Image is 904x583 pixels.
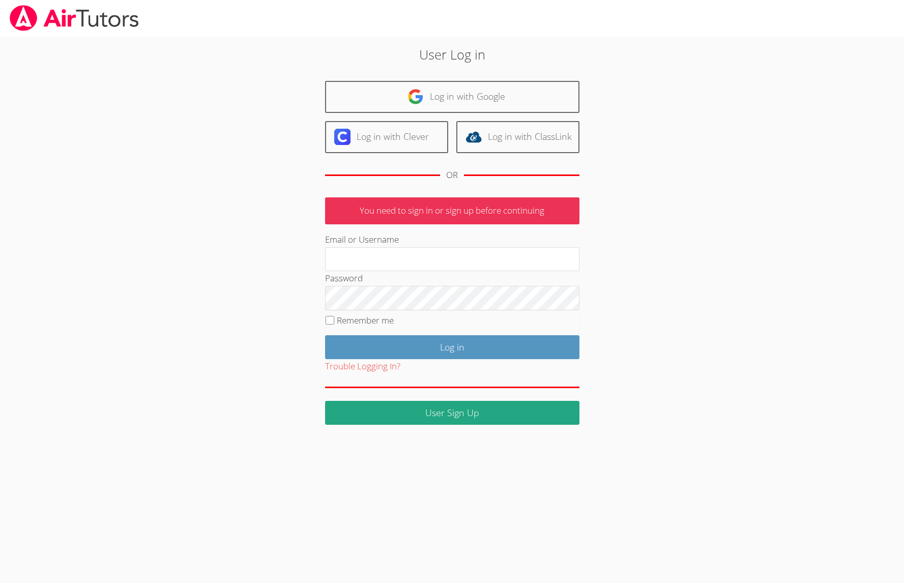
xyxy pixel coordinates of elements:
[337,314,394,326] label: Remember me
[325,81,579,113] a: Log in with Google
[325,359,400,374] button: Trouble Logging In?
[456,121,579,153] a: Log in with ClassLink
[446,168,458,183] div: OR
[465,129,482,145] img: classlink-logo-d6bb404cc1216ec64c9a2012d9dc4662098be43eaf13dc465df04b49fa7ab582.svg
[407,89,424,105] img: google-logo-50288ca7cdecda66e5e0955fdab243c47b7ad437acaf1139b6f446037453330a.svg
[9,5,140,31] img: airtutors_banner-c4298cdbf04f3fff15de1276eac7730deb9818008684d7c2e4769d2f7ddbe033.png
[334,129,351,145] img: clever-logo-6eab21bc6e7a338710f1a6ff85c0baf02591cd810cc4098c63d3a4b26e2feb20.svg
[325,335,579,359] input: Log in
[325,197,579,224] p: You need to sign in or sign up before continuing
[325,121,448,153] a: Log in with Clever
[325,234,399,245] label: Email or Username
[325,401,579,425] a: User Sign Up
[325,272,363,284] label: Password
[208,45,696,64] h2: User Log in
